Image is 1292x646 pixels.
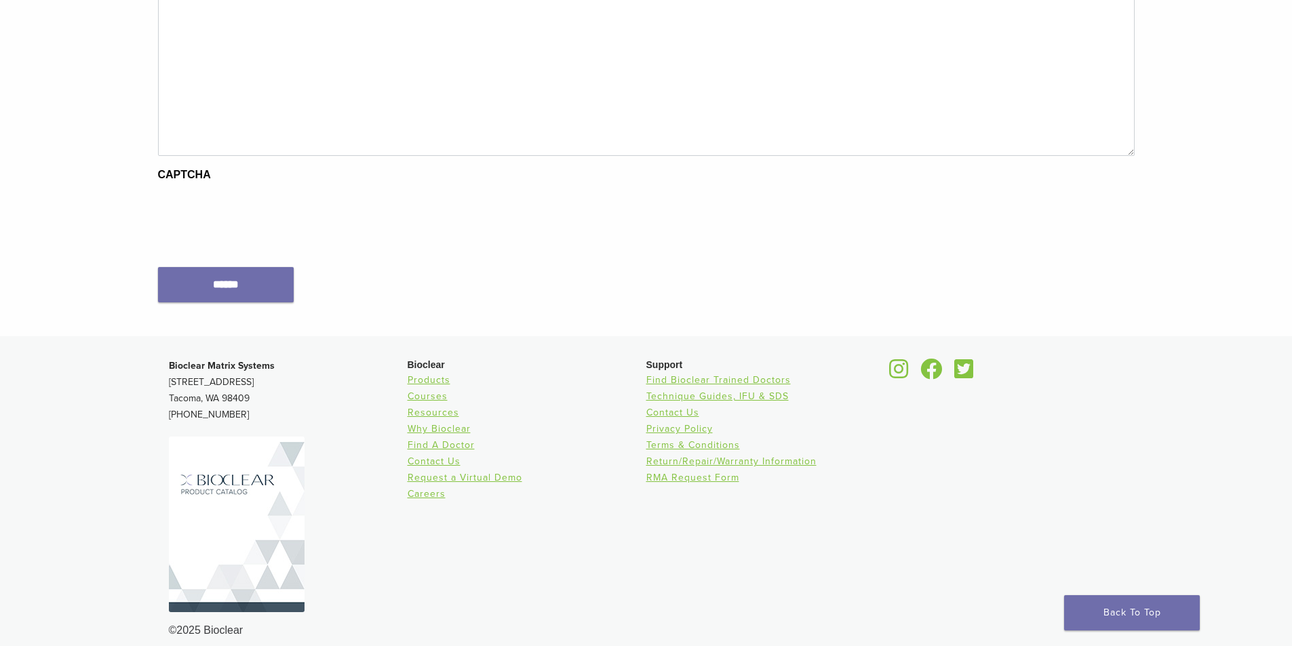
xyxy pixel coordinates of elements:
[169,622,1124,639] div: ©2025 Bioclear
[169,437,305,612] img: Bioclear
[408,423,471,435] a: Why Bioclear
[916,367,947,380] a: Bioclear
[408,456,461,467] a: Contact Us
[408,488,446,500] a: Careers
[408,407,459,418] a: Resources
[158,167,211,183] label: CAPTCHA
[408,374,450,386] a: Products
[169,358,408,423] p: [STREET_ADDRESS] Tacoma, WA 98409 [PHONE_NUMBER]
[408,359,445,370] span: Bioclear
[408,439,475,451] a: Find A Doctor
[646,439,740,451] a: Terms & Conditions
[408,390,448,402] a: Courses
[1064,595,1200,630] a: Back To Top
[408,472,522,483] a: Request a Virtual Demo
[158,188,364,241] iframe: reCAPTCHA
[646,390,789,402] a: Technique Guides, IFU & SDS
[885,367,914,380] a: Bioclear
[646,407,699,418] a: Contact Us
[950,367,979,380] a: Bioclear
[169,360,275,371] strong: Bioclear Matrix Systems
[646,423,713,435] a: Privacy Policy
[646,456,817,467] a: Return/Repair/Warranty Information
[646,359,683,370] span: Support
[646,374,791,386] a: Find Bioclear Trained Doctors
[646,472,739,483] a: RMA Request Form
